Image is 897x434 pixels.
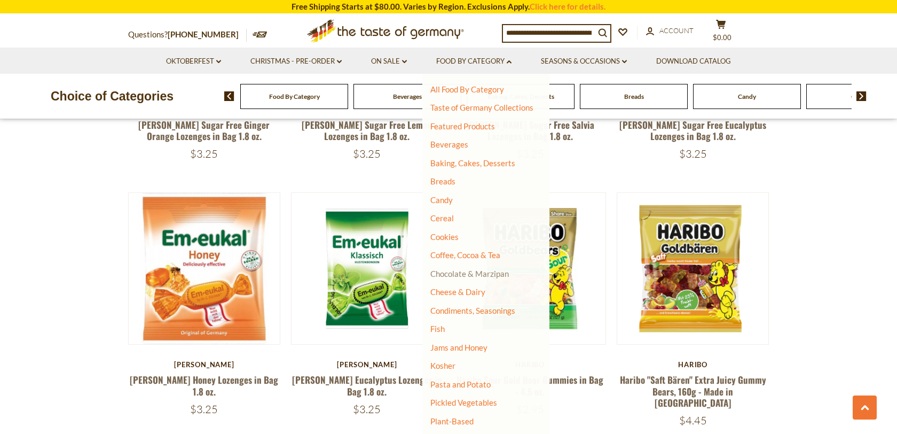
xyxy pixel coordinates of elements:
[656,56,731,67] a: Download Catalog
[617,360,769,369] div: Haribo
[619,118,766,143] a: [PERSON_NAME] Sugar Free Eucalyptus Lozenges in Bag 1.8 oz.
[190,402,218,416] span: $3.25
[430,139,468,149] a: Beverages
[353,147,381,160] span: $3.25
[166,56,221,67] a: Oktoberfest
[430,324,445,334] a: Fish
[168,29,239,39] a: [PHONE_NUMBER]
[705,19,737,46] button: $0.00
[624,92,644,100] a: Breads
[659,26,694,35] span: Account
[292,373,442,398] a: [PERSON_NAME] Eucalyptus Lozenges in Bag 1.8 oz.
[190,147,218,160] span: $3.25
[224,91,234,101] img: previous arrow
[128,28,247,42] p: Questions?
[430,287,485,297] a: Cheese & Dairy
[138,118,270,143] a: [PERSON_NAME] Sugar Free Ginger Orange Lozenges in Bag 1.8 oz.
[353,402,381,416] span: $3.25
[679,147,707,160] span: $3.25
[713,33,731,42] span: $0.00
[436,56,512,67] a: Food By Category
[430,195,453,205] a: Candy
[620,373,766,409] a: Haribo "Saft Bären" Extra Juicy Gummy Bears, 160g - Made in [GEOGRAPHIC_DATA]
[129,193,280,344] img: Dr. Soldan Honey Lozenges in Bag 1.8 oz.
[430,306,515,315] a: Condiments, Seasonings
[430,213,454,223] a: Cereal
[292,193,443,344] img: Dr. Soldan Eucalyptus Lozenges in Bag 1.8 oz.
[430,158,515,168] a: Baking, Cakes, Desserts
[530,2,605,11] a: Click here for details.
[738,92,756,100] a: Candy
[430,176,455,186] a: Breads
[430,379,491,389] a: Pasta and Potato
[430,398,497,407] a: Pickled Vegetables
[617,193,768,344] img: Haribo "Saft Bären" Extra Juicy Gummy Bears, 160g - Made in Germany
[269,92,320,100] a: Food By Category
[856,91,867,101] img: next arrow
[646,25,694,37] a: Account
[430,416,474,426] a: Plant-Based
[430,232,459,242] a: Cookies
[130,373,278,398] a: [PERSON_NAME] Honey Lozenges in Bag 1.8 oz.
[430,250,500,260] a: Coffee, Cocoa & Tea
[430,361,455,370] a: Kosher
[291,360,443,369] div: [PERSON_NAME]
[430,269,509,278] a: Chocolate & Marzipan
[371,56,407,67] a: On Sale
[679,414,707,427] span: $4.45
[393,92,422,100] a: Beverages
[128,360,280,369] div: [PERSON_NAME]
[430,84,504,94] a: All Food By Category
[541,56,627,67] a: Seasons & Occasions
[250,56,342,67] a: Christmas - PRE-ORDER
[430,121,495,131] a: Featured Products
[302,118,432,143] a: [PERSON_NAME] Sugar Free Lemon Lozenges in Bag 1.8 oz.
[430,103,533,112] a: Taste of Germany Collections
[430,343,487,352] a: Jams and Honey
